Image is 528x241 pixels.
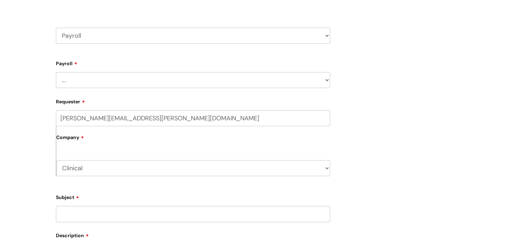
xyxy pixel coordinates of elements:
[56,132,330,148] label: Company
[56,192,330,200] label: Subject
[56,58,330,67] label: Payroll
[56,96,330,105] label: Requester
[56,110,330,126] input: Email
[56,230,330,239] label: Description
